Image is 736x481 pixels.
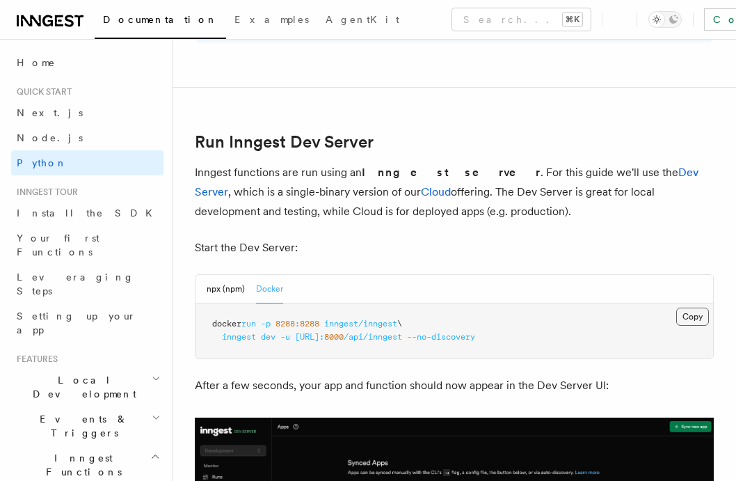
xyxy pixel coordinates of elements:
button: Copy [676,308,709,326]
span: AgentKit [326,14,399,25]
kbd: ⌘K [563,13,582,26]
button: Toggle dark mode [648,11,682,28]
span: Quick start [11,86,72,97]
span: Inngest tour [11,187,78,198]
a: Install the SDK [11,200,163,226]
strong: Inngest server [362,166,541,179]
a: Next.js [11,100,163,125]
span: Home [17,56,56,70]
button: Search...⌘K [452,8,591,31]
span: /api/inngest [344,332,402,342]
a: Dev Server [195,166,698,198]
span: inngest [222,332,256,342]
span: Examples [234,14,309,25]
span: Setting up your app [17,310,136,336]
span: Install the SDK [17,207,161,219]
span: dev [261,332,275,342]
span: Local Development [11,373,152,401]
span: --no-discovery [407,332,475,342]
span: [URL]: [295,332,324,342]
a: AgentKit [317,4,408,38]
button: Events & Triggers [11,407,163,445]
a: Your first Functions [11,226,163,265]
a: Documentation [95,4,226,39]
p: Start the Dev Server: [195,238,714,258]
span: \ [397,319,402,329]
span: 8000 [324,332,344,342]
button: Local Development [11,368,163,407]
span: -p [261,319,271,329]
span: Documentation [103,14,218,25]
span: run [241,319,256,329]
a: Cloud [421,185,451,198]
span: 8288 [275,319,295,329]
a: Run Inngest Dev Server [195,132,374,152]
span: Leveraging Steps [17,271,134,297]
span: Node.js [17,132,83,143]
p: Inngest functions are run using an . For this guide we'll use the , which is a single-binary vers... [195,163,714,221]
span: Next.js [17,107,83,118]
a: Leveraging Steps [11,265,163,303]
span: : [295,319,300,329]
a: Python [11,150,163,175]
button: npx (npm) [207,275,245,303]
p: After a few seconds, your app and function should now appear in the Dev Server UI: [195,376,714,395]
a: Home [11,50,163,75]
span: 8288 [300,319,319,329]
span: Features [11,354,58,365]
button: Docker [256,275,283,303]
span: Your first Functions [17,232,99,258]
a: Examples [226,4,317,38]
span: inngest/inngest [324,319,397,329]
span: Events & Triggers [11,412,152,440]
span: -u [280,332,290,342]
span: Inngest Functions [11,451,150,479]
span: Python [17,157,67,168]
a: Setting up your app [11,303,163,342]
a: Node.js [11,125,163,150]
span: docker [212,319,241,329]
